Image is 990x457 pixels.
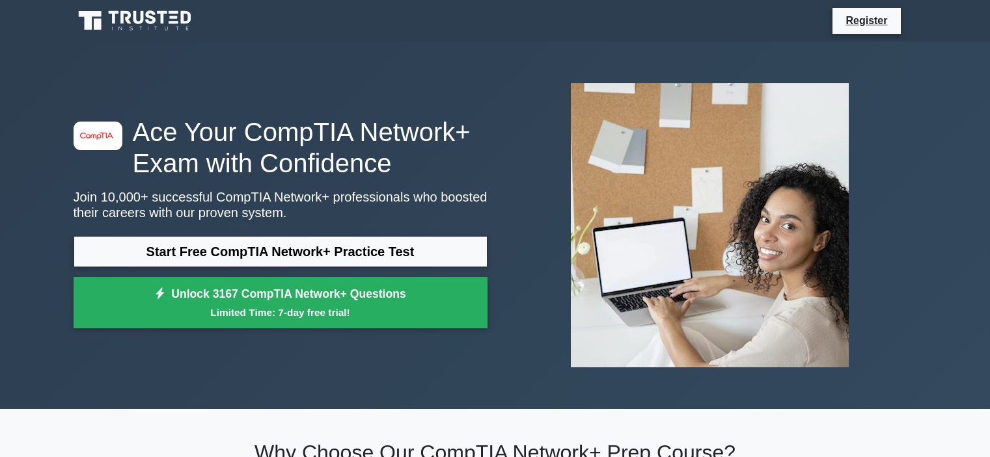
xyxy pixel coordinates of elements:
[90,305,471,320] small: Limited Time: 7-day free trial!
[74,236,488,267] a: Start Free CompTIA Network+ Practice Test
[74,277,488,329] a: Unlock 3167 CompTIA Network+ QuestionsLimited Time: 7-day free trial!
[74,189,488,220] p: Join 10,000+ successful CompTIA Network+ professionals who boosted their careers with our proven ...
[74,116,488,179] h1: Ace Your CompTIA Network+ Exam with Confidence
[838,12,895,29] a: Register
